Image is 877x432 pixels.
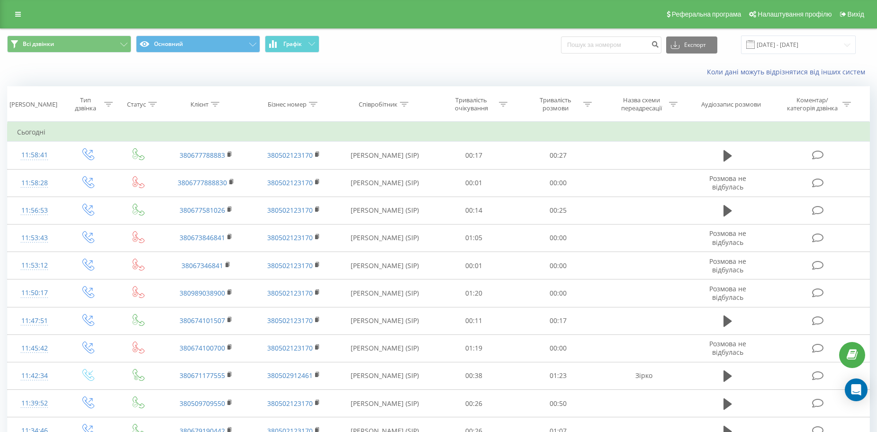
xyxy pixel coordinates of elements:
a: 380502123170 [267,316,313,325]
a: 380502123170 [267,261,313,270]
td: 01:05 [432,224,516,252]
div: Назва схеми переадресації [616,96,667,112]
td: Сьогодні [8,123,870,142]
span: Розмова не відбулась [709,174,746,191]
div: Бізнес номер [268,100,307,108]
td: 00:14 [432,197,516,224]
td: 00:00 [516,279,600,307]
div: Тривалість очікування [446,96,497,112]
a: 380677788883 [180,151,225,160]
span: Всі дзвінки [23,40,54,48]
a: 380673846841 [180,233,225,242]
div: 11:53:43 [17,229,52,247]
a: 380989038900 [180,288,225,297]
span: Графік [283,41,302,47]
button: Експорт [666,36,717,54]
div: 11:47:51 [17,312,52,330]
td: [PERSON_NAME] (SIP) [337,169,432,197]
td: [PERSON_NAME] (SIP) [337,224,432,252]
a: 380671177555 [180,371,225,380]
input: Пошук за номером [561,36,661,54]
td: 00:00 [516,334,600,362]
td: [PERSON_NAME] (SIP) [337,197,432,224]
td: 00:00 [516,252,600,279]
span: Розмова не відбулась [709,257,746,274]
a: 3806777888830 [178,178,227,187]
td: 01:19 [432,334,516,362]
td: [PERSON_NAME] (SIP) [337,279,432,307]
div: Співробітник [359,100,398,108]
div: Тип дзвінка [70,96,102,112]
div: Коментар/категорія дзвінка [785,96,840,112]
span: Реферальна програма [672,10,741,18]
td: 00:01 [432,252,516,279]
div: 11:42:34 [17,367,52,385]
a: 38067346841 [181,261,223,270]
div: 11:39:52 [17,394,52,413]
td: [PERSON_NAME] (SIP) [337,362,432,389]
td: Зірко [600,362,687,389]
td: 01:20 [432,279,516,307]
a: 380502123170 [267,178,313,187]
a: 380502123170 [267,288,313,297]
a: 380502123170 [267,399,313,408]
td: 00:00 [516,224,600,252]
td: 00:17 [516,307,600,334]
a: 380674101507 [180,316,225,325]
td: [PERSON_NAME] (SIP) [337,307,432,334]
div: 11:45:42 [17,339,52,358]
a: 380502123170 [267,206,313,215]
td: 00:50 [516,390,600,417]
td: [PERSON_NAME] (SIP) [337,252,432,279]
a: 380502123170 [267,233,313,242]
td: 00:26 [432,390,516,417]
td: [PERSON_NAME] (SIP) [337,334,432,362]
span: Розмова не відбулась [709,229,746,246]
a: 380509709550 [180,399,225,408]
div: [PERSON_NAME] [9,100,57,108]
a: 380674100700 [180,343,225,352]
a: 380677581026 [180,206,225,215]
button: Основний [136,36,260,53]
td: [PERSON_NAME] (SIP) [337,142,432,169]
td: 00:25 [516,197,600,224]
a: Коли дані можуть відрізнятися вiд інших систем [707,67,870,76]
div: Тривалість розмови [530,96,581,112]
td: 01:23 [516,362,600,389]
div: 11:58:28 [17,174,52,192]
td: 00:11 [432,307,516,334]
td: 00:17 [432,142,516,169]
div: Аудіозапис розмови [701,100,761,108]
span: Розмова не відбулась [709,339,746,357]
div: Клієнт [190,100,208,108]
div: 11:50:17 [17,284,52,302]
div: Open Intercom Messenger [845,378,868,401]
span: Вихід [848,10,864,18]
span: Налаштування профілю [758,10,832,18]
a: 380502123170 [267,343,313,352]
div: 11:58:41 [17,146,52,164]
td: 00:27 [516,142,600,169]
button: Графік [265,36,319,53]
div: 11:53:12 [17,256,52,275]
td: [PERSON_NAME] (SIP) [337,390,432,417]
span: Розмова не відбулась [709,284,746,302]
td: 00:00 [516,169,600,197]
td: 00:38 [432,362,516,389]
a: 380502123170 [267,151,313,160]
td: 00:01 [432,169,516,197]
div: 11:56:53 [17,201,52,220]
button: Всі дзвінки [7,36,131,53]
div: Статус [127,100,146,108]
a: 380502912461 [267,371,313,380]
